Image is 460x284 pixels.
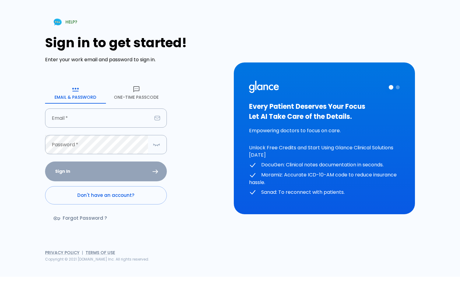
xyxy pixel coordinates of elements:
p: Sanad: To reconnect with patients. [249,189,400,196]
span: | [82,250,83,256]
h3: Every Patient Deserves Your Focus Let AI Take Care of the Details. [249,101,400,122]
button: One-Time Passcode [106,82,167,104]
a: HELP? [45,14,85,30]
span: Copyright © 2021 [DOMAIN_NAME] Inc. All rights reserved. [45,257,149,262]
a: Forgot Password ? [45,209,117,227]
a: Don't have an account? [45,186,167,204]
p: Enter your work email and password to sign in. [45,56,226,63]
a: Terms of Use [86,250,115,256]
img: Chat Support [52,17,63,27]
p: Unlock Free Credits and Start Using Glance Clinical Solutions [DATE] [249,144,400,159]
h1: Sign in to get started! [45,35,226,50]
p: Empowering doctors to focus on care. [249,127,400,134]
button: Email & Password [45,82,106,104]
p: DocuGen: Clinical notes documentation in seconds. [249,161,400,169]
a: Privacy Policy [45,250,79,256]
input: dr.ahmed@clinic.com [45,108,152,128]
p: Moramiz: Accurate ICD-10-AM code to reduce insurance hassle. [249,171,400,186]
